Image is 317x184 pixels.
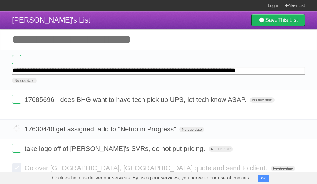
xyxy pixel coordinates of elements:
label: Done [12,95,21,104]
b: This List [278,17,298,23]
span: 17685696 - does BHG want to have tech pick up UPS, let tech know ASAP. [25,96,248,103]
label: Done [12,55,21,64]
button: OK [258,175,269,182]
span: No due date [12,78,37,83]
span: No due date [209,146,233,152]
span: take logo off of [PERSON_NAME]'s SVRs, do not put pricing. [25,145,207,152]
span: Go over [GEOGRAPHIC_DATA], [GEOGRAPHIC_DATA] quote and send to client. [25,164,269,172]
label: Done [12,144,21,153]
span: No due date [250,97,274,103]
span: Cookies help us deliver our services. By using our services, you agree to our use of cookies. [46,172,256,184]
label: Done [12,163,21,172]
label: Done [12,124,21,133]
a: SaveThis List [251,14,305,26]
span: No due date [179,127,204,132]
span: [PERSON_NAME]'s List [12,16,90,24]
span: No due date [271,166,295,171]
span: 17630440 get assigned, add to "Netrio in Progress" [25,125,178,133]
